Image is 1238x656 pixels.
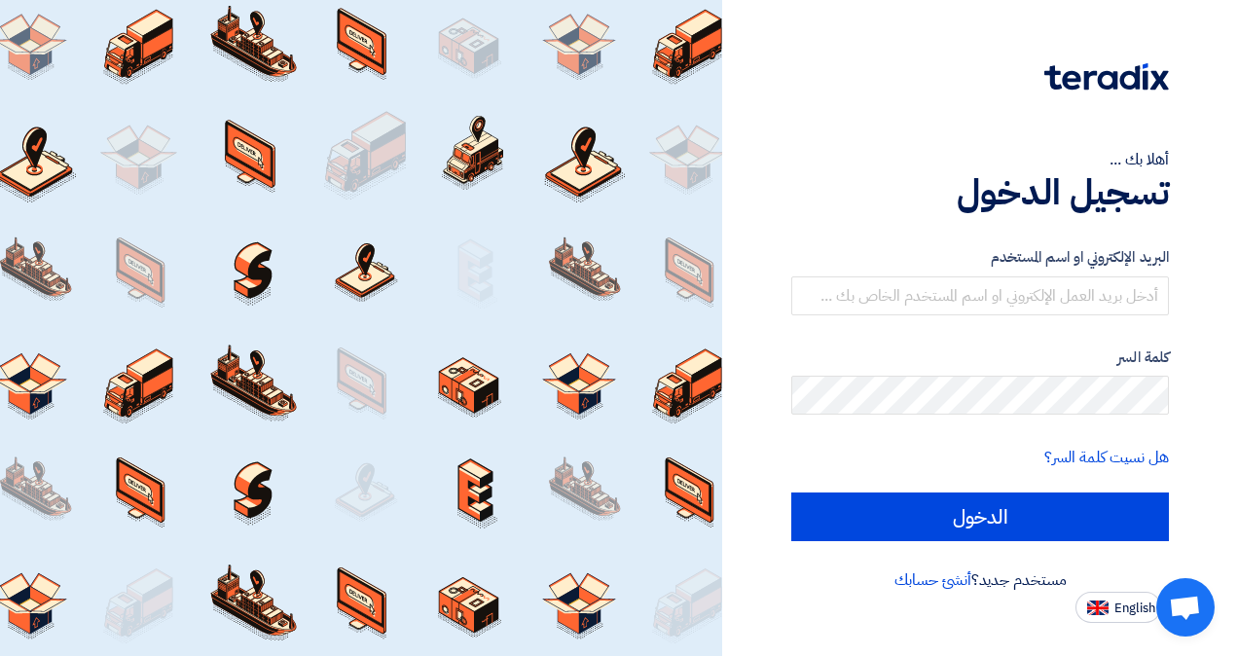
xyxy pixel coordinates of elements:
[791,246,1169,269] label: البريد الإلكتروني او اسم المستخدم
[791,276,1169,315] input: أدخل بريد العمل الإلكتروني او اسم المستخدم الخاص بك ...
[1044,446,1169,469] a: هل نسيت كلمة السر؟
[1114,601,1155,615] span: English
[1044,63,1169,91] img: Teradix logo
[1156,578,1215,637] a: Open chat
[791,346,1169,369] label: كلمة السر
[791,568,1169,592] div: مستخدم جديد؟
[1075,592,1161,623] button: English
[894,568,971,592] a: أنشئ حسابك
[1087,601,1109,615] img: en-US.png
[791,148,1169,171] div: أهلا بك ...
[791,492,1169,541] input: الدخول
[791,171,1169,214] h1: تسجيل الدخول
